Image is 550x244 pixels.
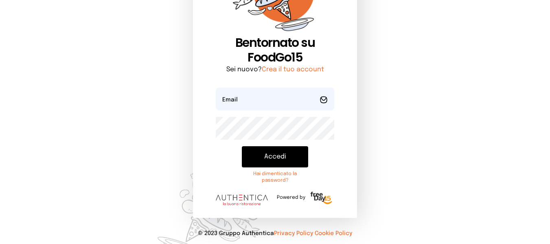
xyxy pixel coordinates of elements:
h1: Bentornato su FoodGo15 [216,35,334,65]
a: Hai dimenticato la password? [242,171,308,184]
p: © 2023 Gruppo Authentica [13,229,537,237]
img: logo-freeday.3e08031.png [309,190,334,207]
a: Crea il tuo account [262,66,324,73]
a: Privacy Policy [274,231,313,236]
button: Accedi [242,146,308,167]
span: Powered by [277,194,305,201]
p: Sei nuovo? [216,65,334,75]
a: Cookie Policy [315,231,352,236]
img: logo.8f33a47.png [216,195,268,205]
